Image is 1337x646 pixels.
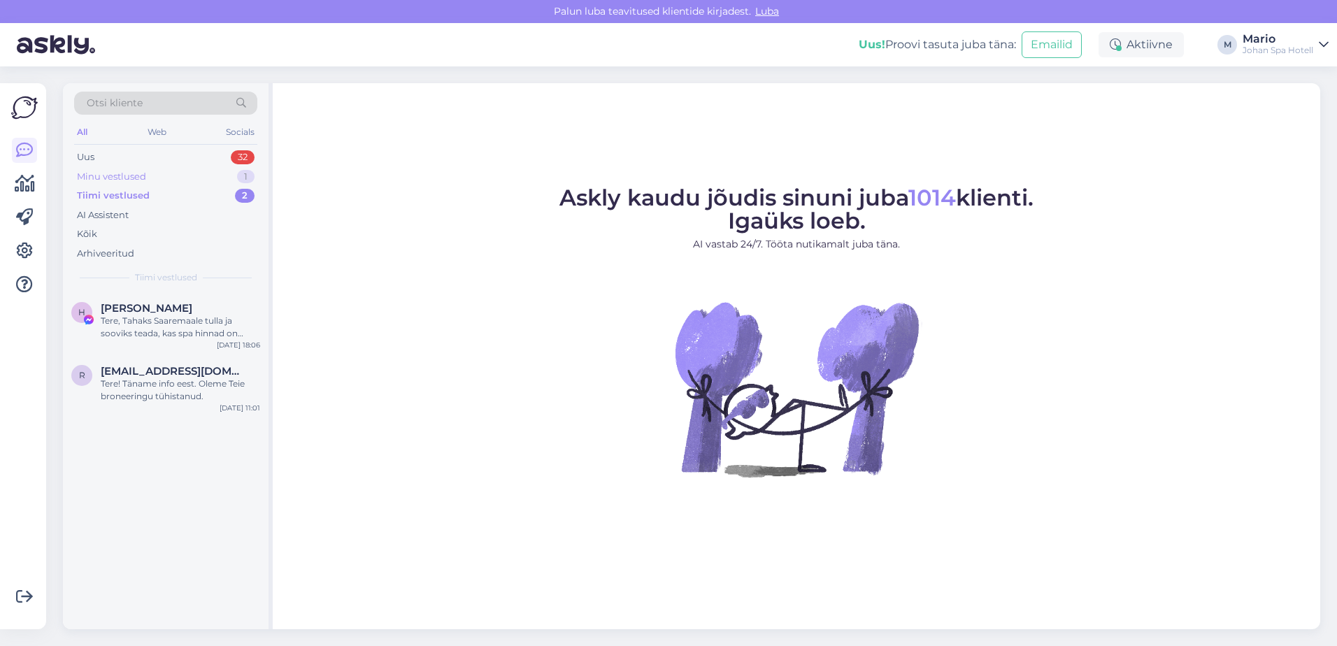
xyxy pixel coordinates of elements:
[77,170,146,184] div: Minu vestlused
[11,94,38,121] img: Askly Logo
[223,123,257,141] div: Socials
[220,403,260,413] div: [DATE] 11:01
[1217,35,1237,55] div: M
[1243,34,1329,56] a: MarioJohan Spa Hotell
[237,170,255,184] div: 1
[77,189,150,203] div: Tiimi vestlused
[559,237,1034,252] p: AI vastab 24/7. Tööta nutikamalt juba täna.
[77,208,129,222] div: AI Assistent
[77,227,97,241] div: Kõik
[77,247,134,261] div: Arhiveeritud
[101,302,192,315] span: Helve Järve
[1022,31,1082,58] button: Emailid
[79,370,85,380] span: r
[1243,34,1313,45] div: Mario
[1099,32,1184,57] div: Aktiivne
[751,5,783,17] span: Luba
[87,96,143,110] span: Otsi kliente
[101,378,260,403] div: Tere! Täname info eest. Oleme Teie broneeringu tühistanud.
[145,123,169,141] div: Web
[74,123,90,141] div: All
[859,36,1016,53] div: Proovi tasuta juba täna:
[77,150,94,164] div: Uus
[859,38,885,51] b: Uus!
[559,184,1034,234] span: Askly kaudu jõudis sinuni juba klienti. Igaüks loeb.
[217,340,260,350] div: [DATE] 18:06
[1243,45,1313,56] div: Johan Spa Hotell
[135,271,197,284] span: Tiimi vestlused
[235,189,255,203] div: 2
[101,315,260,340] div: Tere, Tahaks Saaremaale tulla ja sooviks teada, kas spa hinnad on samad ka koolivaheajal?
[78,307,85,317] span: H
[231,150,255,164] div: 32
[671,263,922,515] img: No Chat active
[908,184,956,211] span: 1014
[101,365,246,378] span: ragneliis.vikat@gmail.com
